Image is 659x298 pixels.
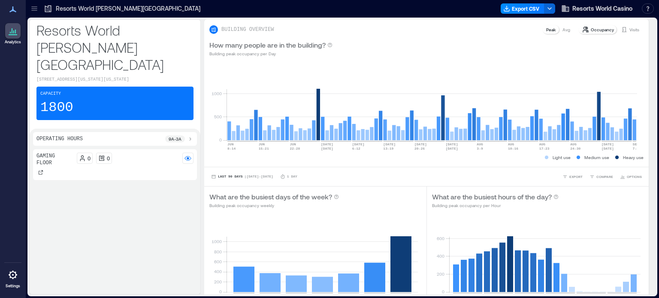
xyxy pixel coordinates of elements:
[577,294,583,298] text: 4pm
[633,147,641,151] text: 7-13
[352,142,365,146] text: [DATE]
[227,147,236,151] text: 8-14
[214,269,222,274] tspan: 400
[36,153,73,166] p: Gaming Floor
[214,279,222,284] tspan: 200
[383,142,396,146] text: [DATE]
[559,2,635,15] button: Resorts World Casino
[364,294,377,298] text: [DATE]
[259,142,265,146] text: JUN
[88,155,91,162] p: 0
[338,294,351,298] text: [DATE]
[562,26,570,33] p: Avg
[321,147,333,151] text: [DATE]
[588,172,615,181] button: COMPARE
[209,50,333,57] p: Building peak occupancy per Day
[2,21,24,47] a: Analytics
[3,265,23,291] a: Settings
[515,294,521,298] text: 8am
[214,259,222,264] tspan: 600
[414,142,427,146] text: [DATE]
[432,202,559,209] p: Building peak occupancy per Hour
[629,26,639,33] p: Visits
[432,192,552,202] p: What are the busiest hours of the day?
[221,26,274,33] p: BUILDING OVERVIEW
[618,172,644,181] button: OPTIONS
[286,294,298,298] text: [DATE]
[436,236,444,241] tspan: 600
[233,294,246,298] text: [DATE]
[539,142,546,146] text: AUG
[212,91,222,96] tspan: 1000
[383,147,393,151] text: 13-19
[287,174,297,179] p: 1 Day
[446,147,458,151] text: [DATE]
[553,154,571,161] p: Light use
[627,174,642,179] span: OPTIONS
[570,147,580,151] text: 24-30
[539,147,550,151] text: 17-23
[36,135,83,142] p: Operating Hours
[290,142,296,146] text: JUN
[312,294,324,298] text: [DATE]
[436,271,444,277] tspan: 200
[321,142,333,146] text: [DATE]
[584,154,609,161] p: Medium use
[40,99,73,116] p: 1800
[6,283,20,289] p: Settings
[623,154,644,161] p: Heavy use
[436,253,444,259] tspan: 400
[352,147,360,151] text: 6-12
[260,294,272,298] text: [DATE]
[591,26,614,33] p: Occupancy
[107,155,110,162] p: 0
[608,294,614,298] text: 8pm
[5,39,21,45] p: Analytics
[214,249,222,254] tspan: 800
[290,147,300,151] text: 22-28
[227,142,234,146] text: JUN
[477,147,483,151] text: 3-9
[209,172,275,181] button: Last 90 Days |[DATE]-[DATE]
[633,142,639,146] text: SEP
[209,40,326,50] p: How many people are in the building?
[546,26,556,33] p: Peak
[546,294,554,298] text: 12pm
[36,76,193,83] p: [STREET_ADDRESS][US_STATE][US_STATE]
[602,142,614,146] text: [DATE]
[569,174,583,179] span: EXPORT
[169,135,181,142] p: 9a - 3a
[219,289,222,294] tspan: 0
[209,202,339,209] p: Building peak occupancy weekly
[572,4,632,13] span: Resorts World Casino
[596,174,613,179] span: COMPARE
[259,147,269,151] text: 15-21
[570,142,577,146] text: AUG
[446,142,458,146] text: [DATE]
[414,147,425,151] text: 20-26
[214,114,222,119] tspan: 500
[212,239,222,244] tspan: 1000
[209,192,332,202] p: What are the busiest days of the week?
[441,289,444,294] tspan: 0
[602,147,614,151] text: [DATE]
[477,142,483,146] text: AUG
[508,147,518,151] text: 10-16
[484,294,490,298] text: 4am
[501,3,544,14] button: Export CSV
[453,294,461,298] text: 12am
[56,4,200,13] p: Resorts World [PERSON_NAME][GEOGRAPHIC_DATA]
[561,172,584,181] button: EXPORT
[36,21,193,73] p: Resorts World [PERSON_NAME][GEOGRAPHIC_DATA]
[219,137,222,142] tspan: 0
[40,90,61,97] p: Capacity
[508,142,514,146] text: AUG
[390,294,403,298] text: [DATE]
